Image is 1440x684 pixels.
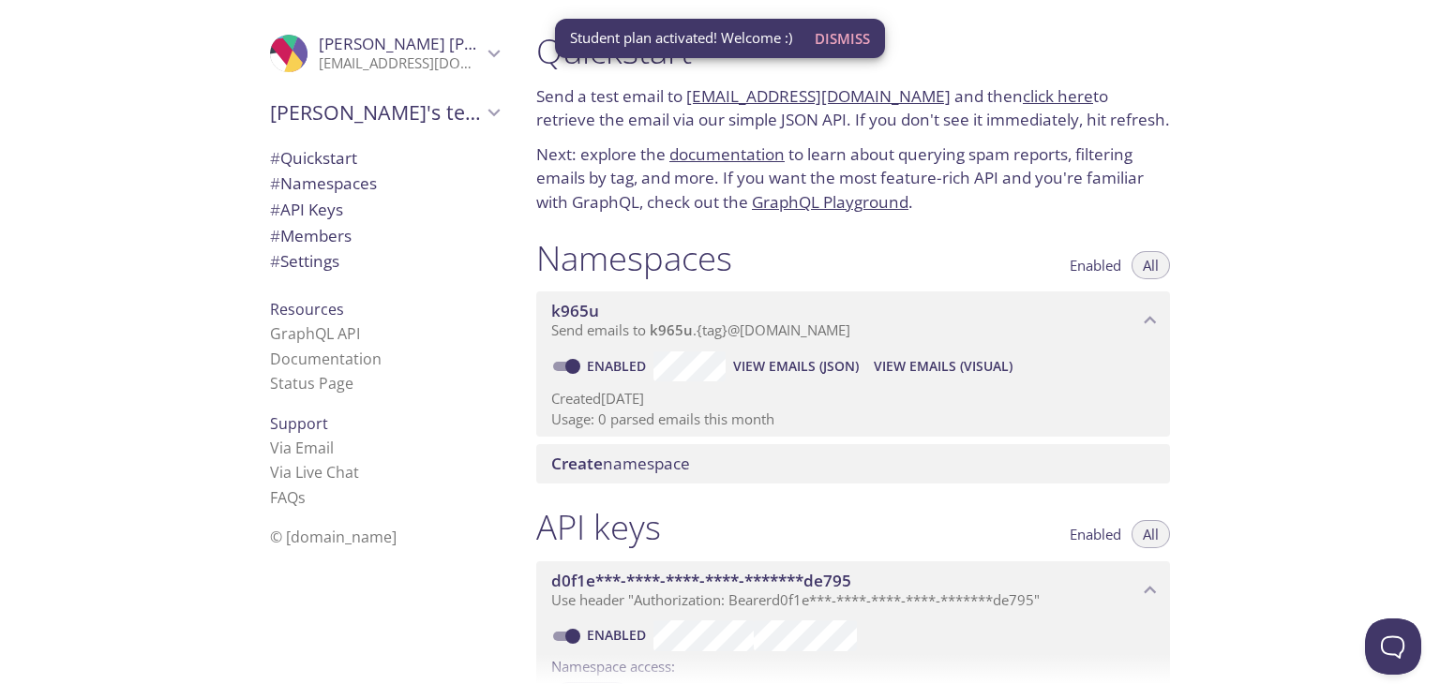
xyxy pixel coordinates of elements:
button: View Emails (JSON) [726,351,866,381]
div: Create namespace [536,444,1170,483]
span: # [270,225,280,246]
a: [EMAIL_ADDRESS][DOMAIN_NAME] [686,85,951,107]
a: Documentation [270,349,382,369]
span: s [298,487,306,508]
a: documentation [669,143,785,165]
span: namespace [551,453,690,474]
a: FAQ [270,487,306,508]
span: Quickstart [270,147,357,169]
a: GraphQL Playground [752,191,908,213]
span: k965u [650,320,693,339]
button: All [1132,251,1170,279]
a: Via Email [270,438,334,458]
div: k965u namespace [536,291,1170,349]
a: Enabled [584,357,653,375]
p: Created [DATE] [551,389,1155,409]
span: # [270,250,280,272]
span: [PERSON_NAME] [PERSON_NAME] [319,33,576,54]
p: Usage: 0 parsed emails this month [551,409,1155,429]
div: API Keys [255,197,514,223]
label: Namespace access: [551,651,675,678]
div: Nilay's team [255,88,514,137]
p: [EMAIL_ADDRESS][DOMAIN_NAME] [319,54,482,73]
a: Enabled [584,626,653,644]
span: [PERSON_NAME]'s team [270,99,482,126]
h1: API keys [536,506,661,548]
div: Nilay Chugh [255,22,514,84]
iframe: Help Scout Beacon - Open [1365,618,1421,675]
a: Via Live Chat [270,462,359,483]
span: k965u [551,300,599,321]
button: View Emails (Visual) [866,351,1020,381]
div: Quickstart [255,145,514,171]
span: Members [270,225,352,246]
span: Create [551,453,603,474]
span: Dismiss [815,26,870,51]
span: View Emails (Visual) [874,355,1012,378]
span: # [270,199,280,220]
a: GraphQL API [270,323,360,344]
div: Members [255,223,514,249]
span: API Keys [270,199,343,220]
span: Student plan activated! Welcome :) [570,28,792,48]
button: All [1132,520,1170,548]
span: Send emails to . {tag} @[DOMAIN_NAME] [551,320,850,339]
button: Enabled [1058,520,1132,548]
p: Next: explore the to learn about querying spam reports, filtering emails by tag, and more. If you... [536,142,1170,215]
span: Support [270,413,328,434]
span: # [270,172,280,194]
p: Send a test email to and then to retrieve the email via our simple JSON API. If you don't see it ... [536,84,1170,132]
span: Namespaces [270,172,377,194]
h1: Quickstart [536,30,1170,72]
button: Dismiss [807,21,877,56]
span: Settings [270,250,339,272]
div: Team Settings [255,248,514,275]
div: Namespaces [255,171,514,197]
span: # [270,147,280,169]
a: Status Page [270,373,353,394]
span: View Emails (JSON) [733,355,859,378]
h1: Namespaces [536,237,732,279]
span: © [DOMAIN_NAME] [270,527,397,547]
span: Resources [270,299,344,320]
button: Enabled [1058,251,1132,279]
a: click here [1023,85,1093,107]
